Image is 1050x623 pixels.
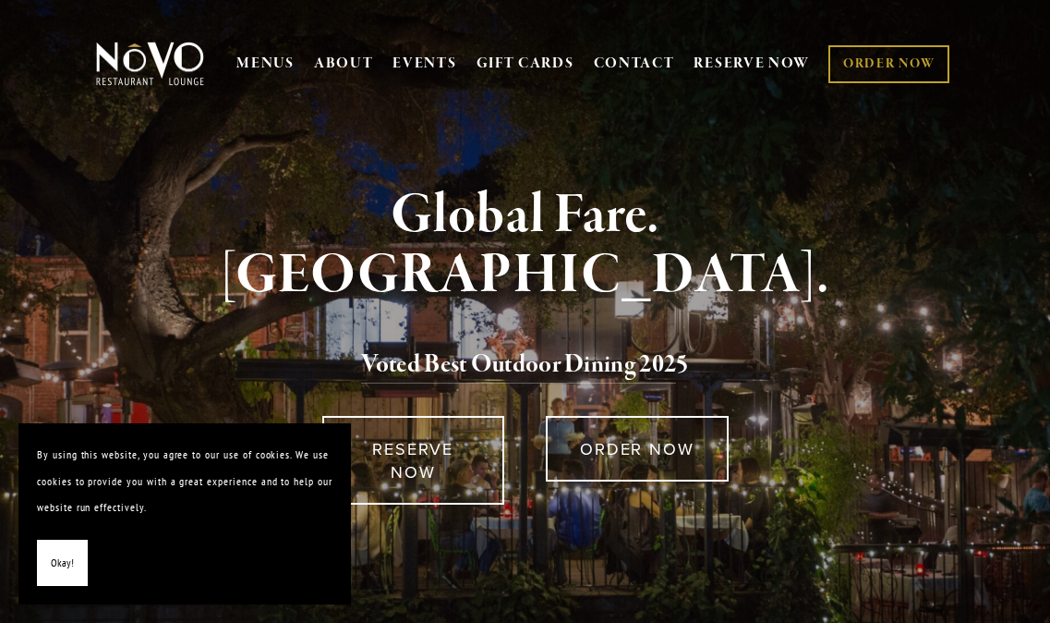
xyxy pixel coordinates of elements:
span: Okay! [51,550,74,577]
img: Novo Restaurant &amp; Lounge [92,41,208,87]
a: RESERVE NOW [322,416,504,505]
a: Voted Best Outdoor Dining 202 [361,348,676,384]
a: ORDER NOW [546,416,728,482]
a: ORDER NOW [828,45,949,83]
p: By using this website, you agree to our use of cookies. We use cookies to provide you with a grea... [37,442,332,521]
button: Okay! [37,540,88,587]
section: Cookie banner [18,423,351,605]
a: EVENTS [392,55,456,73]
a: GIFT CARDS [477,46,574,81]
h2: 5 [118,346,931,385]
a: RESERVE NOW [694,46,810,81]
a: MENUS [236,55,295,73]
a: ABOUT [314,55,374,73]
a: CONTACT [594,46,675,81]
strong: Global Fare. [GEOGRAPHIC_DATA]. [221,180,829,311]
